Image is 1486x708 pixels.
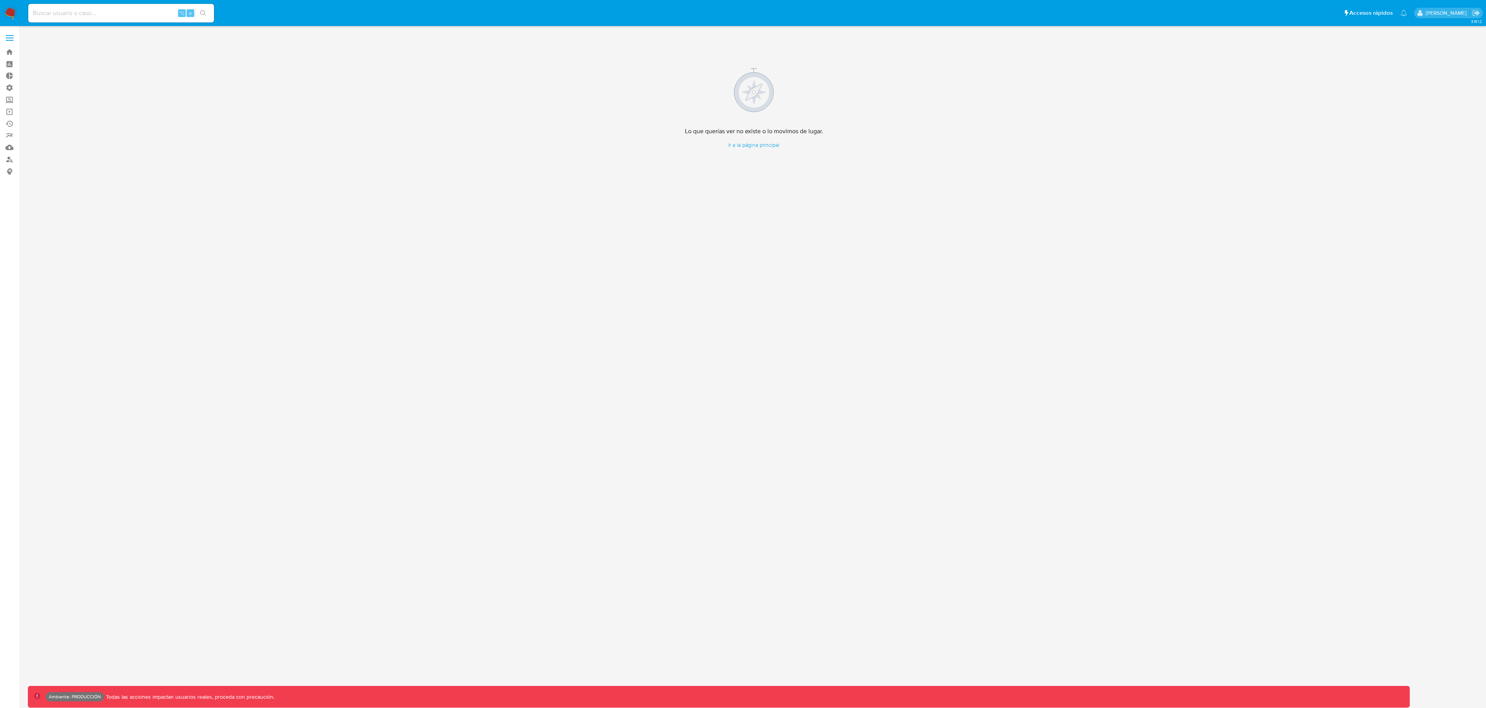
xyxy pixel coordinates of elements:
[189,9,192,17] span: s
[1426,9,1469,17] p: leandrojossue.ramirez@mercadolibre.com.co
[28,8,214,18] input: Buscar usuario o caso...
[104,693,274,701] p: Todas las acciones impactan usuarios reales, proceda con precaución.
[685,141,823,149] a: Ir a la página principal
[1472,9,1480,17] a: Salir
[1349,9,1393,17] span: Accesos rápidos
[195,8,211,19] button: search-icon
[179,9,185,17] span: ⌥
[1400,10,1407,16] a: Notificaciones
[49,695,101,698] p: Ambiente: PRODUCCIÓN
[685,127,823,135] h4: Lo que querías ver no existe o lo movimos de lugar.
